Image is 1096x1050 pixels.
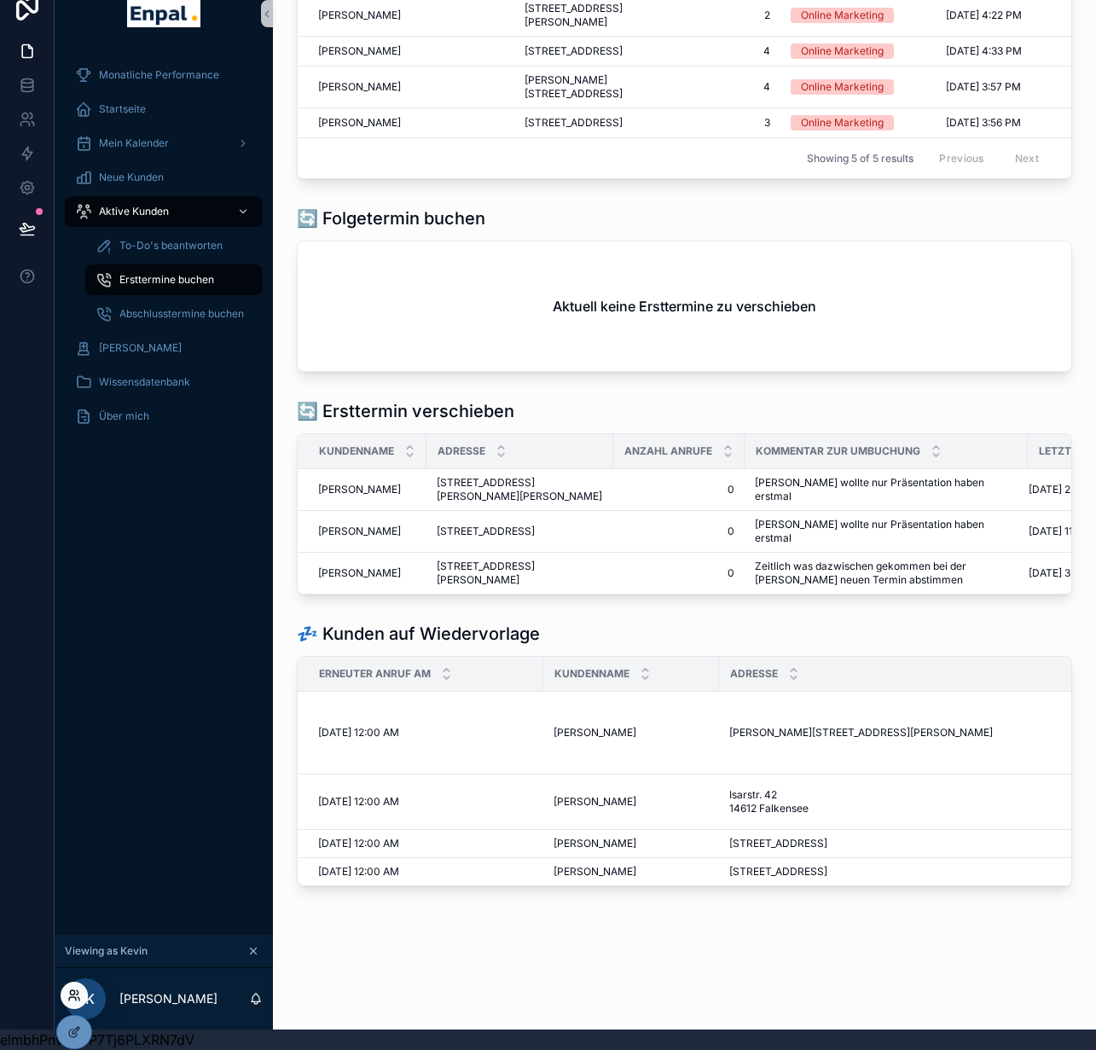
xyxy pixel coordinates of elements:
[65,401,263,432] a: Über mich
[318,865,399,879] span: [DATE] 12:00 AM
[318,525,401,538] span: [PERSON_NAME]
[946,80,1021,94] span: [DATE] 3:57 PM
[318,9,504,22] a: [PERSON_NAME]
[554,795,636,809] span: [PERSON_NAME]
[554,837,636,850] span: [PERSON_NAME]
[318,865,533,879] a: [DATE] 12:00 AM
[729,788,859,815] span: Isarstr. 42 14612 Falkensee
[318,726,533,740] a: [DATE] 12:00 AM
[946,44,1022,58] span: [DATE] 4:33 PM
[55,48,273,454] div: scrollable content
[525,44,639,58] a: [STREET_ADDRESS]
[437,560,603,587] span: [STREET_ADDRESS][PERSON_NAME]
[659,9,770,22] a: 2
[318,80,401,94] span: [PERSON_NAME]
[729,865,1088,879] a: [STREET_ADDRESS]
[729,726,1088,740] a: [PERSON_NAME][STREET_ADDRESS][PERSON_NAME]
[554,726,709,740] a: [PERSON_NAME]
[525,73,639,101] span: [PERSON_NAME][STREET_ADDRESS]
[729,865,827,879] span: [STREET_ADDRESS]
[554,795,709,809] a: [PERSON_NAME]
[659,116,770,130] a: 3
[297,399,514,423] h1: 🔄️ Ersttermin verschieben
[85,264,263,295] a: Ersttermine buchen
[318,726,399,740] span: [DATE] 12:00 AM
[65,162,263,193] a: Neue Kunden
[554,667,629,681] span: Kundenname
[623,525,734,538] a: 0
[99,102,146,116] span: Startseite
[318,116,504,130] a: [PERSON_NAME]
[119,990,217,1007] p: [PERSON_NAME]
[318,837,533,850] a: [DATE] 12:00 AM
[318,525,416,538] a: [PERSON_NAME]
[730,667,778,681] span: Adresse
[659,44,770,58] a: 4
[437,476,603,503] a: [STREET_ADDRESS][PERSON_NAME][PERSON_NAME]
[791,115,935,131] a: Online Marketing
[318,44,504,58] a: [PERSON_NAME]
[807,152,913,165] span: Showing 5 of 5 results
[318,483,416,496] a: [PERSON_NAME]
[319,667,431,681] span: Erneuter Anruf am
[801,8,884,23] div: Online Marketing
[729,837,827,850] span: [STREET_ADDRESS]
[623,483,734,496] a: 0
[119,307,244,321] span: Abschlusstermine buchen
[318,116,401,130] span: [PERSON_NAME]
[65,367,263,397] a: Wissensdatenbank
[297,206,485,230] h1: 🔄️ Folgetermin buchen
[554,837,709,850] a: [PERSON_NAME]
[99,205,169,218] span: Aktive Kunden
[119,273,214,287] span: Ersttermine buchen
[623,566,734,580] a: 0
[437,525,535,538] span: [STREET_ADDRESS]
[297,622,540,646] h1: 💤 Kunden auf Wiedervorlage
[791,44,935,59] a: Online Marketing
[99,341,182,355] span: [PERSON_NAME]
[946,116,1021,130] span: [DATE] 3:56 PM
[318,566,416,580] a: [PERSON_NAME]
[801,115,884,131] div: Online Marketing
[318,80,504,94] a: [PERSON_NAME]
[525,2,639,29] a: [STREET_ADDRESS][PERSON_NAME]
[65,60,263,90] a: Monatliche Performance
[85,230,263,261] a: To-Do's beantworten
[319,444,394,458] span: Kundenname
[65,196,263,227] a: Aktive Kunden
[119,239,223,252] span: To-Do's beantworten
[99,375,190,389] span: Wissensdatenbank
[99,409,149,423] span: Über mich
[659,80,770,94] a: 4
[525,116,639,130] a: [STREET_ADDRESS]
[554,865,636,879] span: [PERSON_NAME]
[801,79,884,95] div: Online Marketing
[755,518,1018,545] a: [PERSON_NAME] wollte nur Präsentation haben erstmal
[791,79,935,95] a: Online Marketing
[755,476,1018,503] a: [PERSON_NAME] wollte nur Präsentation haben erstmal
[65,128,263,159] a: Mein Kalender
[65,944,148,958] span: Viewing as Kevin
[525,116,623,130] span: [STREET_ADDRESS]
[729,837,1088,850] a: [STREET_ADDRESS]
[99,68,219,82] span: Monatliche Performance
[438,444,485,458] span: Adresse
[801,44,884,59] div: Online Marketing
[318,837,399,850] span: [DATE] 12:00 AM
[437,525,603,538] a: [STREET_ADDRESS]
[553,296,816,316] h2: Aktuell keine Ersttermine zu verschieben
[318,795,533,809] a: [DATE] 12:00 AM
[756,444,920,458] span: Kommentar zur Umbuchung
[755,560,1018,587] a: Zeitlich was dazwischen gekommen bei der [PERSON_NAME] neuen Termin abstimmen
[318,483,401,496] span: [PERSON_NAME]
